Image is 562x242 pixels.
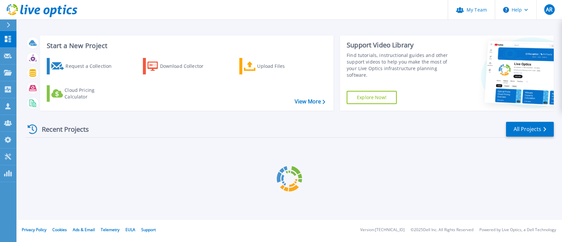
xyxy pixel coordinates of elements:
[239,58,313,74] a: Upload Files
[66,60,118,73] div: Request a Collection
[546,7,552,12] span: AR
[506,122,554,137] a: All Projects
[47,85,120,102] a: Cloud Pricing Calculator
[347,41,455,49] div: Support Video Library
[479,228,556,232] li: Powered by Live Optics, a Dell Technology
[125,227,135,232] a: EULA
[347,52,455,78] div: Find tutorials, instructional guides and other support videos to help you make the most of your L...
[65,87,117,100] div: Cloud Pricing Calculator
[143,58,216,74] a: Download Collector
[52,227,67,232] a: Cookies
[25,121,98,137] div: Recent Projects
[141,227,156,232] a: Support
[22,227,46,232] a: Privacy Policy
[347,91,397,104] a: Explore Now!
[101,227,120,232] a: Telemetry
[47,42,325,49] h3: Start a New Project
[360,228,405,232] li: Version: [TECHNICAL_ID]
[47,58,120,74] a: Request a Collection
[257,60,310,73] div: Upload Files
[73,227,95,232] a: Ads & Email
[160,60,213,73] div: Download Collector
[295,98,325,105] a: View More
[411,228,473,232] li: © 2025 Dell Inc. All Rights Reserved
